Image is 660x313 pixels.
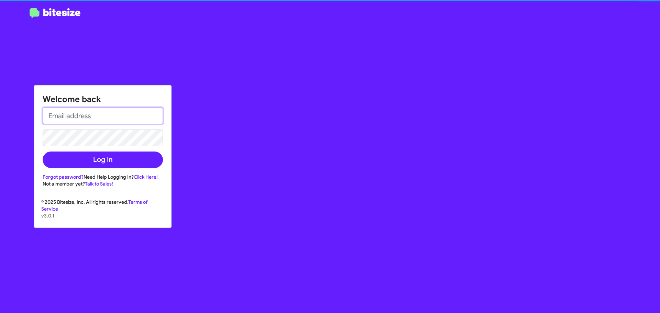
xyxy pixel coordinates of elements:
[43,174,163,180] div: Need Help Logging In?
[43,94,163,105] h1: Welcome back
[43,108,163,124] input: Email address
[41,212,164,219] p: v3.0.1
[34,199,171,227] div: © 2025 Bitesize, Inc. All rights reserved.
[43,180,163,187] div: Not a member yet?
[43,152,163,168] button: Log In
[43,174,84,180] a: Forgot password?
[134,174,158,180] a: Click Here!
[85,181,113,187] a: Talk to Sales!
